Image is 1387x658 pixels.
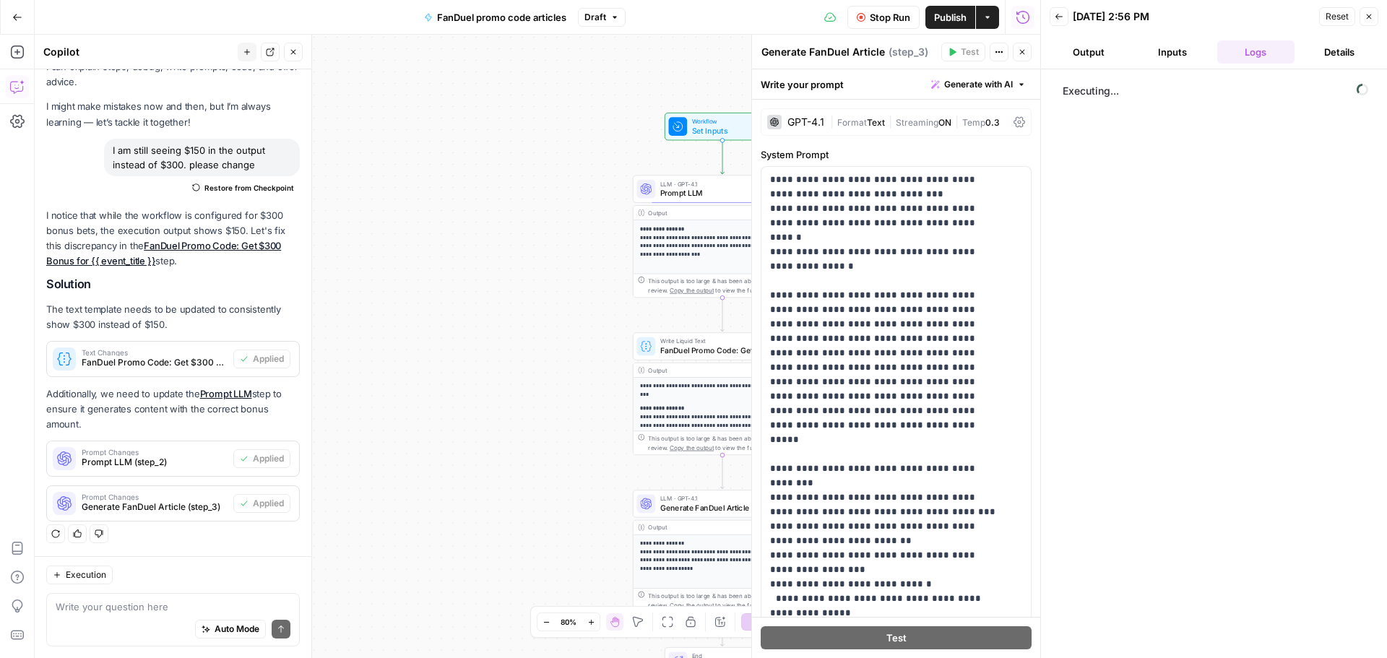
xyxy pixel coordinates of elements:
[830,114,837,129] span: |
[415,6,575,29] button: FanDuel promo code articles
[215,623,259,636] span: Auto Mode
[104,139,300,176] div: I am still seeing $150 in the output instead of $300. please change
[660,337,780,346] span: Write Liquid Text
[870,10,910,25] span: Stop Run
[82,449,228,456] span: Prompt Changes
[46,386,300,432] p: Additionally, we need to update the step to ensure it generates content with the correct bonus am...
[46,302,300,332] p: The text template needs to be updated to consistently show $300 instead of $150.
[1050,40,1128,64] button: Output
[46,208,300,269] p: I notice that while the workflow is configured for $300 bonus bets, the execution output shows $1...
[896,117,938,128] span: Streaming
[951,114,962,129] span: |
[752,69,1040,99] div: Write your prompt
[938,117,951,128] span: ON
[200,388,252,399] a: Prompt LLM
[561,616,576,628] span: 80%
[925,75,1032,94] button: Generate with AI
[253,497,284,510] span: Applied
[82,493,228,501] span: Prompt Changes
[186,179,300,196] button: Restore from Checkpoint
[867,117,885,128] span: Text
[648,277,806,295] div: This output is too large & has been abbreviated for review. to view the full content.
[962,117,985,128] span: Temp
[885,114,896,129] span: |
[721,455,725,488] g: Edge from step_4 to step_3
[633,113,812,140] div: WorkflowSet InputsInputs
[886,631,907,645] span: Test
[82,349,228,356] span: Text Changes
[837,117,867,128] span: Format
[46,59,300,90] p: I can explain steps, debug, write prompts, code, and offer advice.
[941,43,985,61] button: Test
[670,287,714,294] span: Copy the output
[847,6,920,29] button: Stop Run
[944,78,1013,91] span: Generate with AI
[1058,79,1373,103] span: Executing...
[233,350,290,368] button: Applied
[648,208,780,217] div: Output
[761,626,1032,649] button: Test
[43,45,233,59] div: Copilot
[721,612,725,646] g: Edge from step_3 to end
[648,591,806,610] div: This output is too large & has been abbreviated for review. to view the full content.
[437,10,566,25] span: FanDuel promo code articles
[761,45,885,59] textarea: Generate FanDuel Article
[66,568,106,581] span: Execution
[961,46,979,59] span: Test
[204,182,294,194] span: Restore from Checkpoint
[670,602,714,609] span: Copy the output
[670,444,714,451] span: Copy the output
[1319,7,1355,26] button: Reset
[934,10,967,25] span: Publish
[648,523,780,532] div: Output
[46,566,113,584] button: Execution
[46,277,300,291] h2: Solution
[648,433,806,452] div: This output is too large & has been abbreviated for review. to view the full content.
[660,502,781,514] span: Generate FanDuel Article
[1326,10,1349,23] span: Reset
[985,117,1000,128] span: 0.3
[46,99,300,129] p: I might make mistakes now and then, but I’m always learning — let’s tackle it together!
[82,501,228,514] span: Generate FanDuel Article (step_3)
[787,117,824,127] div: GPT-4.1
[1300,40,1378,64] button: Details
[660,345,780,356] span: FanDuel Promo Code: Get $300 Bonus for {{ event_title }}
[660,494,781,503] span: LLM · GPT-4.1
[660,179,781,189] span: LLM · GPT-4.1
[1133,40,1211,64] button: Inputs
[761,147,1032,162] label: System Prompt
[253,452,284,465] span: Applied
[925,6,975,29] button: Publish
[1217,40,1295,64] button: Logs
[660,187,781,199] span: Prompt LLM
[233,449,290,468] button: Applied
[692,117,749,126] span: Workflow
[578,8,626,27] button: Draft
[889,45,928,59] span: ( step_3 )
[46,240,281,267] a: FanDuel Promo Code: Get $300 Bonus for {{ event_title }}
[633,332,812,455] div: Write Liquid TextFanDuel Promo Code: Get $300 Bonus for {{ event_title }}Step 4Output**** **** **...
[648,365,780,375] div: Output
[195,620,266,638] button: Auto Mode
[721,298,725,331] g: Edge from step_2 to step_4
[584,11,606,24] span: Draft
[82,356,228,369] span: FanDuel Promo Code: Get $300 Bonus for {{ event_title }} (step_4)
[82,456,228,469] span: Prompt LLM (step_2)
[253,352,284,365] span: Applied
[692,125,749,137] span: Set Inputs
[721,140,725,173] g: Edge from start to step_2
[233,494,290,513] button: Applied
